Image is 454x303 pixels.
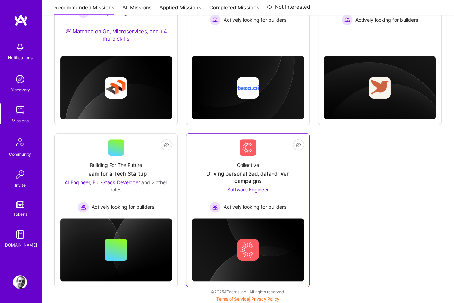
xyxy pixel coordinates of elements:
[13,103,27,117] img: teamwork
[237,77,259,99] img: Company logo
[369,77,391,99] img: Company logo
[8,54,33,61] div: Notifications
[78,202,89,213] img: Actively looking for builders
[227,187,269,193] span: Software Engineer
[216,296,249,302] a: Terms of Service
[159,4,201,15] a: Applied Missions
[111,179,167,193] span: and 2 other roles
[355,16,418,24] span: Actively looking for builders
[10,86,30,93] div: Discovery
[237,161,259,169] div: Collective
[192,56,304,119] img: cover
[65,28,71,34] img: Ateam Purple Icon
[223,203,286,211] span: Actively looking for builders
[324,56,436,119] img: cover
[14,14,28,26] img: logo
[13,275,27,289] img: User Avatar
[13,211,27,218] div: Tokens
[13,72,27,86] img: discovery
[210,14,221,25] img: Actively looking for builders
[210,202,221,213] img: Actively looking for builders
[342,14,353,25] img: Actively looking for builders
[251,296,279,302] a: Privacy Policy
[223,16,286,24] span: Actively looking for builders
[65,179,140,185] span: AI Engineer, Full-Stack Developer
[60,139,172,213] a: Building For The FutureTeam for a Tech StartupAI Engineer, Full-Stack Developer and 2 other roles...
[164,142,169,148] i: icon EyeClosed
[3,241,37,249] div: [DOMAIN_NAME]
[13,40,27,54] img: bell
[240,139,256,156] img: Company Logo
[105,77,127,99] img: Company logo
[11,275,29,289] a: User Avatar
[13,168,27,181] img: Invite
[192,170,304,185] div: Driving personalized, data-driven campaigns
[122,4,152,15] a: All Missions
[12,117,29,124] div: Missions
[192,218,304,282] img: cover
[192,139,304,213] a: Company LogoCollectiveDriving personalized, data-driven campaignsSoftware Engineer Actively looki...
[237,239,259,261] img: Company logo
[60,56,172,119] img: cover
[9,151,31,158] div: Community
[41,283,454,300] div: © 2025 ATeams Inc., All rights reserved.
[296,142,301,148] i: icon EyeClosed
[12,134,28,151] img: Community
[85,170,147,177] div: Team for a Tech Startup
[267,3,310,15] a: Not Interested
[216,296,279,302] span: |
[13,228,27,241] img: guide book
[15,181,26,189] div: Invite
[60,218,172,282] img: cover
[90,161,142,169] div: Building For The Future
[60,28,172,42] div: Matched on Go, Microservices, and +4 more skills
[54,4,114,15] a: Recommended Missions
[16,201,24,208] img: tokens
[209,4,259,15] a: Completed Missions
[92,203,154,211] span: Actively looking for builders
